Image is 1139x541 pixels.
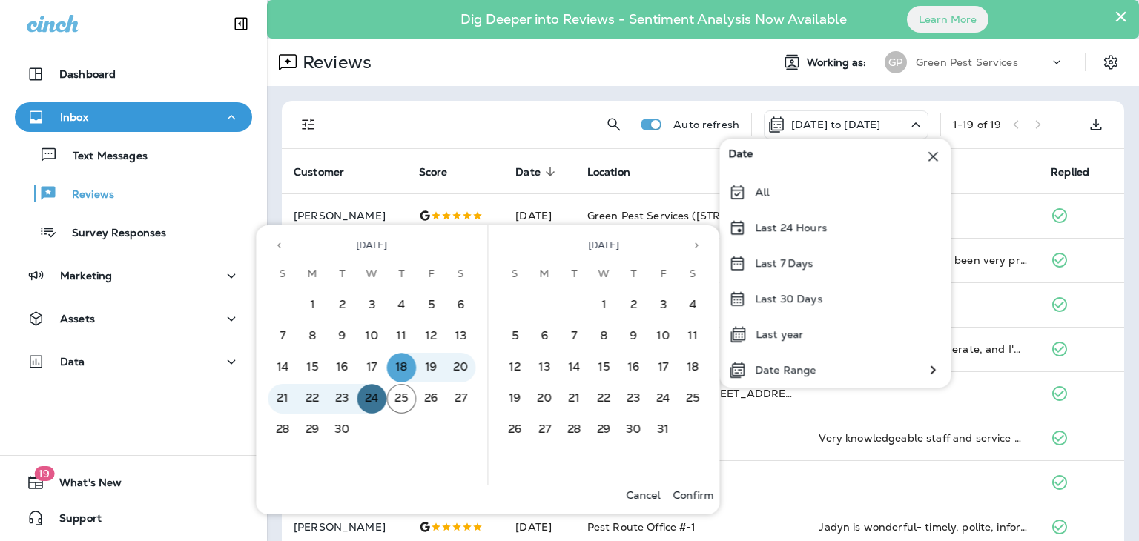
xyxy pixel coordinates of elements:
button: Search Reviews [599,110,629,139]
button: Marketing [15,261,252,291]
span: Monday [299,259,326,289]
button: 10 [357,322,387,351]
button: Confirm [667,485,719,505]
button: 18 [387,353,417,382]
button: 29 [590,415,619,445]
button: 1 [298,291,328,320]
button: 22 [590,384,619,414]
button: 19 [501,384,530,414]
p: Last 30 Days [755,293,822,305]
span: Score [419,165,467,179]
p: [PERSON_NAME] [294,210,395,222]
span: Location [587,165,650,179]
button: 28 [560,415,590,445]
button: 16 [328,353,357,382]
button: 4 [387,291,417,320]
span: Friday [650,259,676,289]
span: Working as: [807,56,870,69]
button: Export as CSV [1081,110,1111,139]
button: 11 [679,322,708,351]
span: Customer [294,165,363,179]
span: Saturday [679,259,706,289]
div: Very knowledgeable staff and service was great specially after having to cancel another company w... [819,431,1027,445]
span: What's New [44,477,122,494]
p: Confirm [673,489,713,501]
span: Replied [1051,165,1109,179]
span: Thursday [620,259,647,289]
button: 2 [619,291,649,320]
button: 13 [530,353,560,382]
span: Thursday [388,259,415,289]
span: [DATE] [589,239,619,251]
button: 9 [328,322,357,351]
button: 18 [679,353,708,382]
button: 21 [268,384,298,414]
p: Cancel [626,489,661,501]
span: Customer [294,166,344,179]
span: Date [515,166,541,179]
p: Dig Deeper into Reviews - Sentiment Analysis Now Available [417,17,890,21]
p: Marketing [60,270,112,282]
button: 26 [501,415,530,445]
button: Dashboard [15,59,252,89]
span: Sunday [269,259,296,289]
p: Inbox [60,111,88,123]
button: 5 [417,291,446,320]
div: 1 - 19 of 19 [953,119,1001,130]
button: 29 [298,415,328,445]
span: 19 [34,466,54,481]
span: Saturday [447,259,474,289]
button: 17 [357,353,387,382]
button: 21 [560,384,590,414]
td: [DATE] [504,193,575,238]
button: 20 [446,353,476,382]
p: Data [60,356,85,368]
span: Date [728,147,753,165]
span: Score [419,166,448,179]
button: 17 [649,353,679,382]
button: 1 [590,291,619,320]
p: Last 24 Hours [755,222,827,233]
button: Data [15,347,252,376]
p: Green Pest Services [916,56,1018,68]
button: Text Messages [15,139,252,170]
button: Assets [15,304,252,333]
button: 9 [619,322,649,351]
p: Last 7 Days [755,257,813,269]
button: 3 [357,291,387,320]
button: 14 [560,353,590,382]
button: 27 [530,415,560,445]
span: Monday [531,259,558,289]
button: Support [15,503,252,533]
span: Tuesday [329,259,355,289]
button: 27 [446,384,476,414]
p: Dashboard [59,68,116,80]
button: 10 [649,322,679,351]
button: 8 [298,322,328,351]
p: Text Messages [58,150,148,164]
button: 24 [357,384,387,414]
button: 16 [619,353,649,382]
button: 4 [679,291,708,320]
button: 15 [298,353,328,382]
p: Survey Responses [57,227,166,241]
p: Last year [756,328,803,340]
button: 22 [298,384,328,414]
p: Assets [60,313,95,325]
div: Jadyn is wonderful- timely, polite, informative!!! He is great and do is Green Pest!! [819,520,1027,534]
p: Auto refresh [673,119,739,130]
button: 23 [328,384,357,414]
button: Filters [294,110,323,139]
button: 5 [501,322,530,351]
button: Previous month [268,234,290,256]
button: Cancel [619,485,667,505]
button: 19What's New [15,468,252,497]
button: 28 [268,415,298,445]
button: 25 [387,384,417,414]
button: Learn More [907,6,988,33]
p: Reviews [57,188,114,202]
p: All [755,186,769,198]
button: 12 [501,353,530,382]
button: 7 [560,322,590,351]
button: Inbox [15,102,252,132]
